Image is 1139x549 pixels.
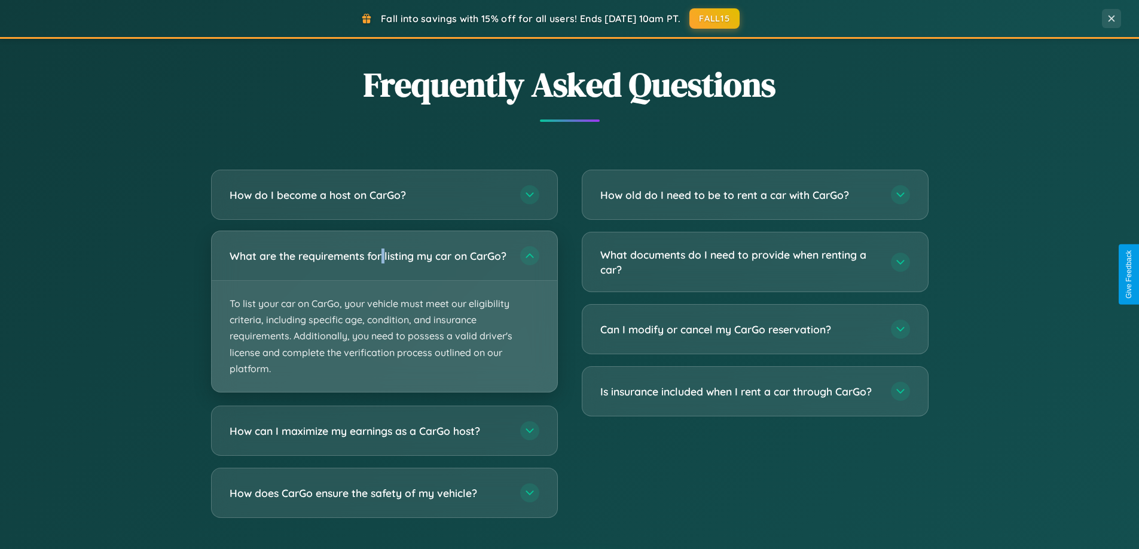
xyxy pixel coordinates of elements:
[230,424,508,438] h3: How can I maximize my earnings as a CarGo host?
[600,322,879,337] h3: Can I modify or cancel my CarGo reservation?
[600,188,879,203] h3: How old do I need to be to rent a car with CarGo?
[600,247,879,277] h3: What documents do I need to provide when renting a car?
[689,8,740,29] button: FALL15
[600,384,879,399] h3: Is insurance included when I rent a car through CarGo?
[230,486,508,501] h3: How does CarGo ensure the safety of my vehicle?
[211,62,929,108] h2: Frequently Asked Questions
[212,281,557,392] p: To list your car on CarGo, your vehicle must meet our eligibility criteria, including specific ag...
[230,188,508,203] h3: How do I become a host on CarGo?
[381,13,680,24] span: Fall into savings with 15% off for all users! Ends [DATE] 10am PT.
[230,249,508,263] h3: What are the requirements for listing my car on CarGo?
[1125,250,1133,299] div: Give Feedback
